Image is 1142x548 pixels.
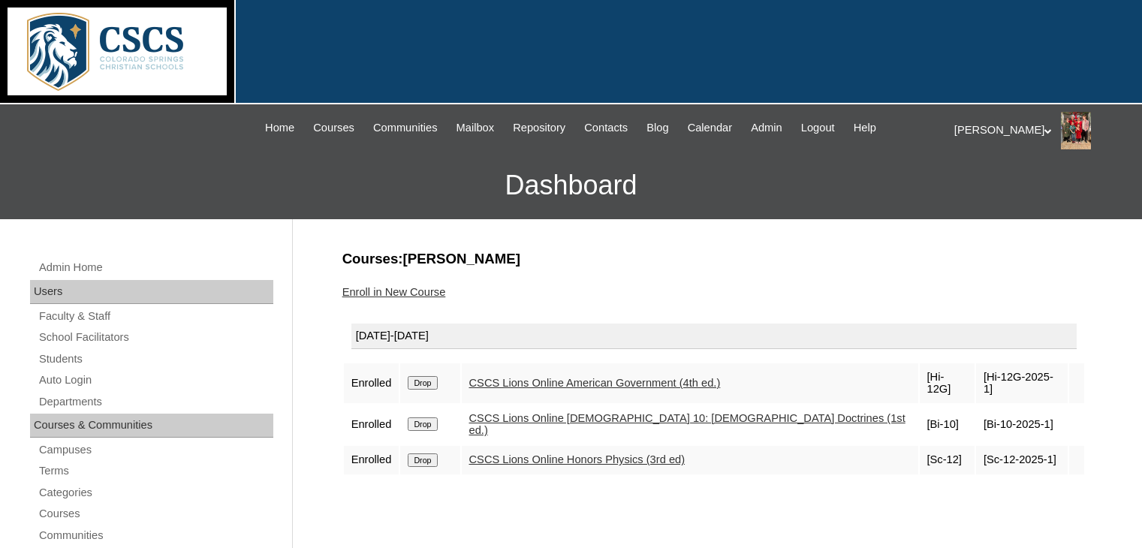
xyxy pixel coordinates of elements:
[38,504,273,523] a: Courses
[954,112,1127,149] div: [PERSON_NAME]
[846,119,884,137] a: Help
[794,119,842,137] a: Logout
[366,119,445,137] a: Communities
[38,258,273,277] a: Admin Home
[38,441,273,459] a: Campuses
[688,119,732,137] span: Calendar
[306,119,362,137] a: Courses
[313,119,354,137] span: Courses
[639,119,676,137] a: Blog
[801,119,835,137] span: Logout
[8,8,227,95] img: logo-white.png
[30,414,273,438] div: Courses & Communities
[344,446,399,474] td: Enrolled
[920,405,975,444] td: [Bi-10]
[351,324,1077,349] div: [DATE]-[DATE]
[584,119,628,137] span: Contacts
[38,328,273,347] a: School Facilitators
[373,119,438,137] span: Communities
[38,462,273,480] a: Terms
[680,119,740,137] a: Calendar
[38,526,273,545] a: Communities
[920,446,975,474] td: [Sc-12]
[408,417,437,431] input: Drop
[342,286,446,298] a: Enroll in New Course
[38,393,273,411] a: Departments
[408,376,437,390] input: Drop
[342,249,1086,269] h3: Courses:[PERSON_NAME]
[513,119,565,137] span: Repository
[1061,112,1091,149] img: Stephanie Phillips
[30,280,273,304] div: Users
[469,412,905,437] a: CSCS Lions Online [DEMOGRAPHIC_DATA] 10: [DEMOGRAPHIC_DATA] Doctrines (1st ed.)
[456,119,495,137] span: Mailbox
[577,119,635,137] a: Contacts
[920,363,975,403] td: [Hi-12G]
[265,119,294,137] span: Home
[469,453,686,465] a: CSCS Lions Online Honors Physics (3rd ed)
[976,446,1068,474] td: [Sc-12-2025-1]
[38,371,273,390] a: Auto Login
[743,119,790,137] a: Admin
[408,453,437,467] input: Drop
[344,363,399,403] td: Enrolled
[258,119,302,137] a: Home
[976,363,1068,403] td: [Hi-12G-2025-1]
[751,119,782,137] span: Admin
[505,119,573,137] a: Repository
[38,483,273,502] a: Categories
[976,405,1068,444] td: [Bi-10-2025-1]
[469,377,721,389] a: CSCS Lions Online American Government (4th ed.)
[344,405,399,444] td: Enrolled
[38,307,273,326] a: Faculty & Staff
[854,119,876,137] span: Help
[449,119,502,137] a: Mailbox
[38,350,273,369] a: Students
[646,119,668,137] span: Blog
[8,152,1134,219] h3: Dashboard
